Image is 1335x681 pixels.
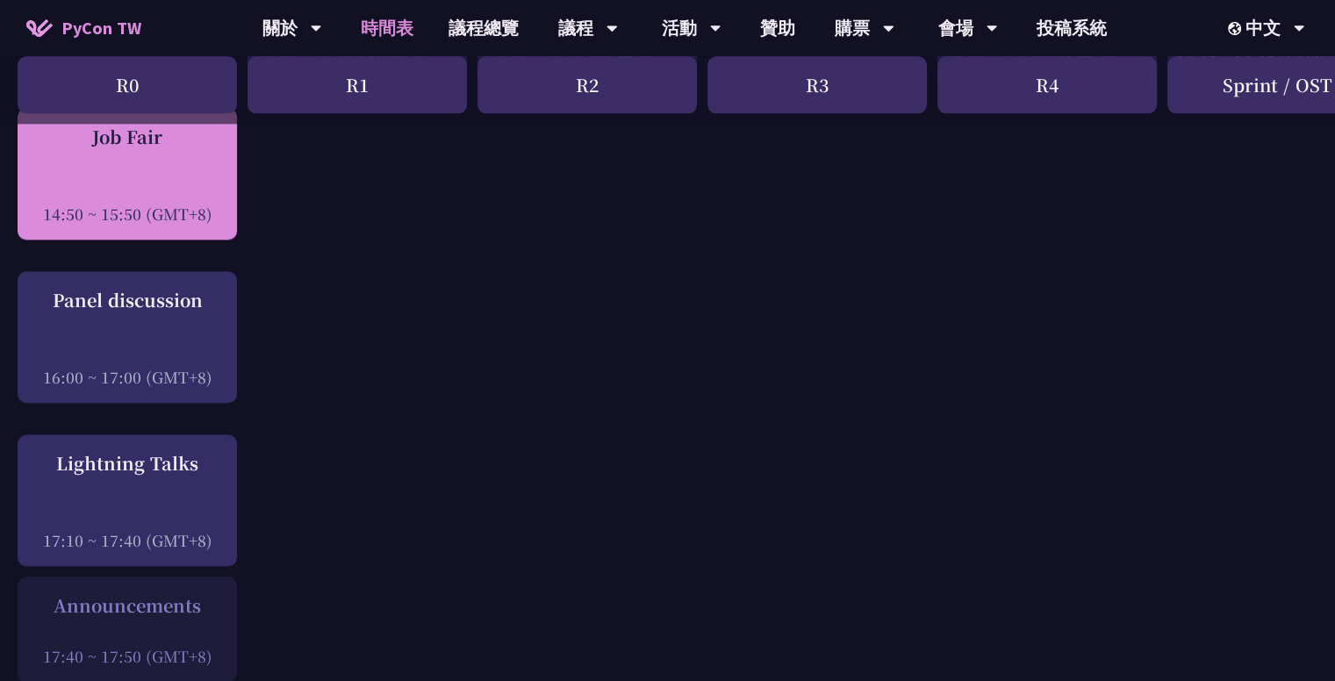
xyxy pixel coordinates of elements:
div: 16:00 ~ 17:00 (GMT+8) [26,366,228,388]
div: Panel discussion [26,287,228,313]
div: 17:40 ~ 17:50 (GMT+8) [26,645,228,667]
a: Panel discussion 16:00 ~ 17:00 (GMT+8) [26,287,228,388]
img: Home icon of PyCon TW 2025 [26,19,53,37]
a: PyCon TW [9,6,159,50]
div: R3 [707,56,927,113]
a: Lightning Talks 17:10 ~ 17:40 (GMT+8) [26,450,228,551]
div: 17:10 ~ 17:40 (GMT+8) [26,529,228,551]
div: R4 [937,56,1157,113]
div: 14:50 ~ 15:50 (GMT+8) [26,203,228,225]
div: Lightning Talks [26,450,228,477]
div: R0 [18,56,237,113]
div: Job Fair [26,124,228,150]
div: Announcements [26,592,228,619]
div: R2 [477,56,697,113]
div: R1 [248,56,467,113]
span: PyCon TW [61,15,141,41]
img: Locale Icon [1228,22,1245,35]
